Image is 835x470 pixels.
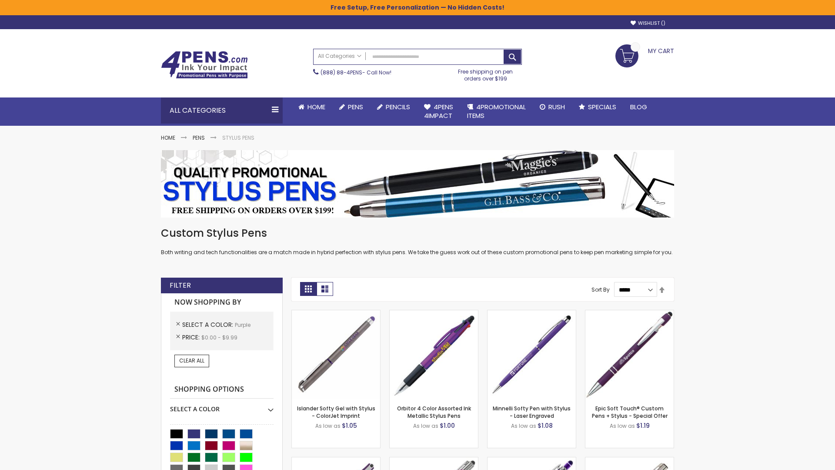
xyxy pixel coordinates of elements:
[174,355,209,367] a: Clear All
[386,102,410,111] span: Pencils
[413,422,438,430] span: As low as
[161,150,674,218] img: Stylus Pens
[572,97,623,117] a: Specials
[585,457,674,464] a: Tres-Chic Touch Pen - Standard Laser-Purple
[467,102,526,120] span: 4PROMOTIONAL ITEMS
[170,281,191,290] strong: Filter
[201,334,237,341] span: $0.00 - $9.99
[424,102,453,120] span: 4Pens 4impact
[488,457,576,464] a: Phoenix Softy with Stylus Pen - Laser-Purple
[511,422,536,430] span: As low as
[170,380,274,399] strong: Shopping Options
[585,310,674,399] img: 4P-MS8B-Purple
[291,97,332,117] a: Home
[161,226,674,240] h1: Custom Stylus Pens
[631,20,665,27] a: Wishlist
[235,321,250,329] span: Purple
[548,102,565,111] span: Rush
[182,320,235,329] span: Select A Color
[222,134,254,141] strong: Stylus Pens
[591,286,610,293] label: Sort By
[538,421,553,430] span: $1.08
[592,405,668,419] a: Epic Soft Touch® Custom Pens + Stylus - Special Offer
[161,97,283,124] div: All Categories
[488,310,576,399] img: Minnelli Softy Pen with Stylus - Laser Engraved-Purple
[630,102,647,111] span: Blog
[297,405,375,419] a: Islander Softy Gel with Stylus - ColorJet Imprint
[292,310,380,317] a: Islander Softy Gel with Stylus - ColorJet Imprint-Purple
[292,457,380,464] a: Avendale Velvet Touch Stylus Gel Pen-Purple
[460,97,533,126] a: 4PROMOTIONALITEMS
[390,457,478,464] a: Tres-Chic with Stylus Metal Pen - Standard Laser-Purple
[170,399,274,413] div: Select A Color
[307,102,325,111] span: Home
[342,421,357,430] span: $1.05
[585,310,674,317] a: 4P-MS8B-Purple
[161,51,248,79] img: 4Pens Custom Pens and Promotional Products
[161,134,175,141] a: Home
[300,282,317,296] strong: Grid
[397,405,471,419] a: Orbitor 4 Color Assorted Ink Metallic Stylus Pens
[636,421,650,430] span: $1.19
[348,102,363,111] span: Pens
[321,69,362,76] a: (888) 88-4PENS
[292,310,380,399] img: Islander Softy Gel with Stylus - ColorJet Imprint-Purple
[417,97,460,126] a: 4Pens4impact
[493,405,571,419] a: Minnelli Softy Pen with Stylus - Laser Engraved
[193,134,205,141] a: Pens
[623,97,654,117] a: Blog
[440,421,455,430] span: $1.00
[390,310,478,317] a: Orbitor 4 Color Assorted Ink Metallic Stylus Pens-Purple
[533,97,572,117] a: Rush
[161,226,674,256] div: Both writing and tech functionalities are a match made in hybrid perfection with stylus pens. We ...
[332,97,370,117] a: Pens
[182,333,201,342] span: Price
[610,422,635,430] span: As low as
[315,422,341,430] span: As low as
[179,357,204,364] span: Clear All
[390,310,478,399] img: Orbitor 4 Color Assorted Ink Metallic Stylus Pens-Purple
[170,293,274,312] strong: Now Shopping by
[488,310,576,317] a: Minnelli Softy Pen with Stylus - Laser Engraved-Purple
[321,69,391,76] span: - Call Now!
[314,49,366,64] a: All Categories
[370,97,417,117] a: Pencils
[588,102,616,111] span: Specials
[449,65,522,82] div: Free shipping on pen orders over $199
[318,53,361,60] span: All Categories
